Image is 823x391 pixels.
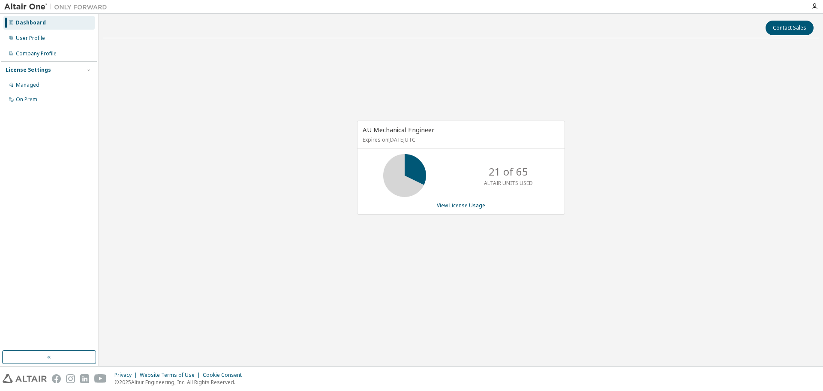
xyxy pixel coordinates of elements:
[489,164,528,179] p: 21 of 65
[484,179,533,187] p: ALTAIR UNITS USED
[16,35,45,42] div: User Profile
[52,374,61,383] img: facebook.svg
[16,96,37,103] div: On Prem
[6,67,51,73] div: License Settings
[114,372,140,379] div: Privacy
[4,3,111,11] img: Altair One
[80,374,89,383] img: linkedin.svg
[363,136,557,143] p: Expires on [DATE] UTC
[3,374,47,383] img: altair_logo.svg
[16,50,57,57] div: Company Profile
[114,379,247,386] p: © 2025 Altair Engineering, Inc. All Rights Reserved.
[16,82,39,88] div: Managed
[203,372,247,379] div: Cookie Consent
[140,372,203,379] div: Website Terms of Use
[94,374,107,383] img: youtube.svg
[437,202,485,209] a: View License Usage
[16,19,46,26] div: Dashboard
[66,374,75,383] img: instagram.svg
[363,125,435,134] span: AU Mechanical Engineer
[766,21,814,35] button: Contact Sales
